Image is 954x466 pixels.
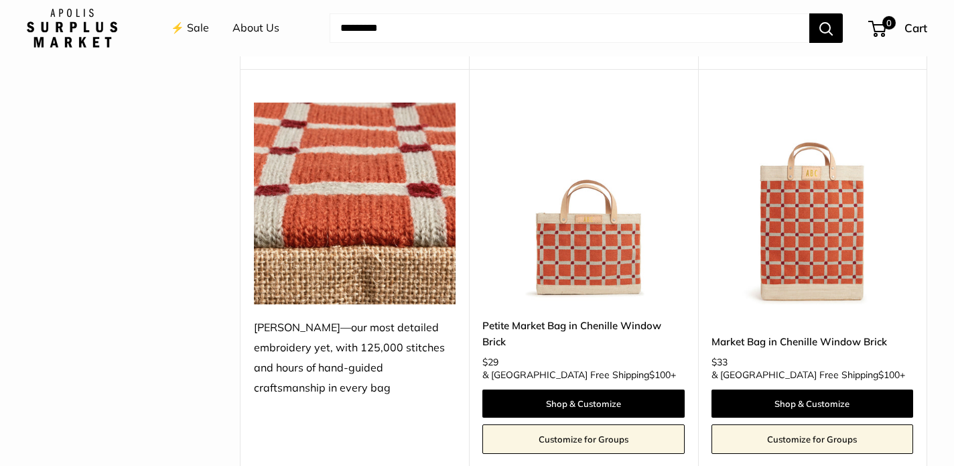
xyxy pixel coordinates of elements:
[878,369,900,381] span: $100
[232,18,279,38] a: About Us
[254,318,456,398] div: [PERSON_NAME]—our most detailed embroidery yet, with 125,000 stitches and hours of hand-guided cr...
[254,103,456,304] img: Chenille—our most detailed embroidery yet, with 125,000 stitches and hours of hand-guided craftsm...
[870,17,927,39] a: 0 Cart
[882,16,896,30] span: 0
[482,370,676,380] span: & [GEOGRAPHIC_DATA] Free Shipping +
[649,369,671,381] span: $100
[711,103,913,304] img: Market Bag in Chenille Window Brick
[711,370,905,380] span: & [GEOGRAPHIC_DATA] Free Shipping +
[711,103,913,304] a: Market Bag in Chenille Window BrickMarket Bag in Chenille Window Brick
[27,9,117,48] img: Apolis: Surplus Market
[482,356,498,368] span: $29
[809,13,843,43] button: Search
[711,424,913,454] a: Customize for Groups
[171,18,209,38] a: ⚡️ Sale
[711,390,913,418] a: Shop & Customize
[904,21,927,35] span: Cart
[711,356,728,368] span: $33
[711,334,913,349] a: Market Bag in Chenille Window Brick
[482,424,684,454] a: Customize for Groups
[330,13,809,43] input: Search...
[482,103,684,304] a: Petite Market Bag in Chenille Window BrickPetite Market Bag in Chenille Window Brick
[482,390,684,418] a: Shop & Customize
[482,103,684,304] img: Petite Market Bag in Chenille Window Brick
[482,318,684,349] a: Petite Market Bag in Chenille Window Brick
